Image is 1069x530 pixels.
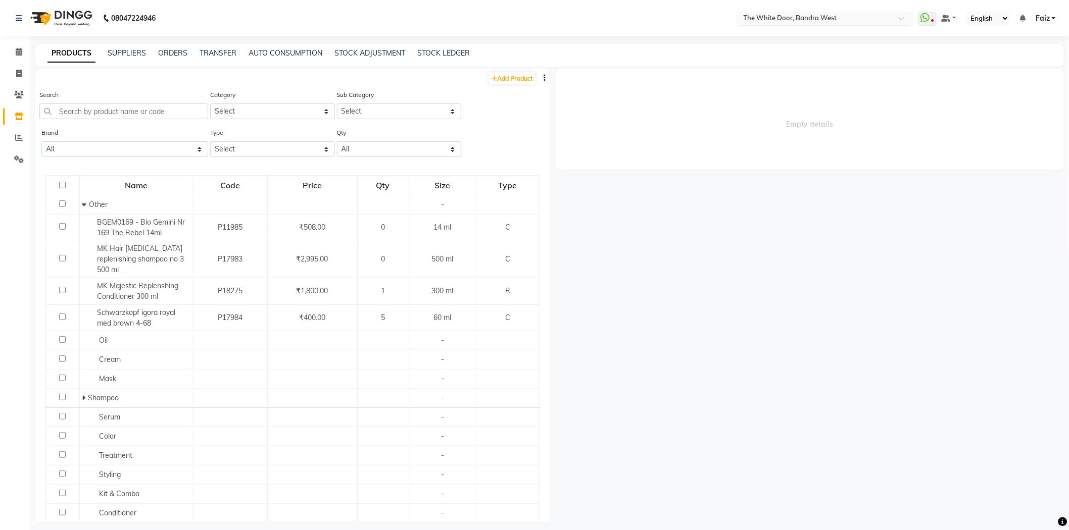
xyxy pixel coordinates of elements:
[1036,13,1050,24] span: Faiz
[100,451,133,460] span: Treatment
[100,412,121,421] span: Serum
[505,286,510,295] span: R
[441,432,444,441] span: -
[108,48,146,58] a: SUPPLIERS
[432,286,454,295] span: 300 ml
[434,223,452,232] span: 14 ml
[441,336,444,345] span: -
[98,244,184,274] span: MK Hair [MEDICAL_DATA] replenishing shampoo no 3 500 ml
[39,90,59,99] label: Search
[441,393,444,402] span: -
[505,223,510,232] span: C
[47,44,95,63] a: PRODUCTS
[98,308,176,328] span: Schwarzkopf igora royal med brown 4-68
[100,355,121,364] span: Cream
[100,508,137,517] span: Conditioner
[88,393,119,402] span: Shampoo
[158,48,187,58] a: ORDERS
[100,374,117,383] span: Mask
[297,286,328,295] span: ₹1,800.00
[89,200,108,209] span: Other
[441,489,444,498] span: -
[26,4,95,32] img: logo
[249,48,322,58] a: AUTO CONSUMPTION
[505,254,510,263] span: C
[381,313,385,322] span: 5
[337,128,347,137] label: Qty
[41,128,58,137] label: Brand
[337,90,374,99] label: Sub Category
[441,451,444,460] span: -
[100,470,121,479] span: Styling
[299,313,325,322] span: ₹400.00
[381,286,385,295] span: 1
[80,176,192,194] div: Name
[477,176,539,194] div: Type
[441,412,444,421] span: -
[417,48,470,58] a: STOCK LEDGER
[434,313,452,322] span: 60 ml
[441,200,444,209] span: -
[218,286,242,295] span: P18275
[210,90,235,99] label: Category
[556,69,1064,170] span: Empty details
[381,254,385,263] span: 0
[100,432,117,441] span: Color
[297,254,328,263] span: ₹2,995.00
[441,508,444,517] span: -
[489,72,536,84] a: Add Product
[358,176,408,194] div: Qty
[200,48,236,58] a: TRANSFER
[100,489,140,498] span: Kit & Combo
[299,223,325,232] span: ₹508.00
[268,176,357,194] div: Price
[441,470,444,479] span: -
[210,128,223,137] label: Type
[334,48,405,58] a: STOCK ADJUSTMENT
[39,103,208,119] input: Search by product name or code
[218,223,242,232] span: P11985
[441,355,444,364] span: -
[82,200,89,209] span: Collapse Row
[410,176,475,194] div: Size
[505,313,510,322] span: C
[381,223,385,232] span: 0
[82,393,88,402] span: Expand Row
[194,176,267,194] div: Code
[218,313,242,322] span: P17984
[100,336,108,345] span: Oil
[98,218,185,237] span: BGEM0169 - Bio Gemini Nr 169 The Rebel 14ml
[98,281,179,301] span: MK Majestic Replenshing Conditioner 300 ml
[441,374,444,383] span: -
[432,254,454,263] span: 500 ml
[218,254,242,263] span: P17983
[111,4,156,32] b: 08047224946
